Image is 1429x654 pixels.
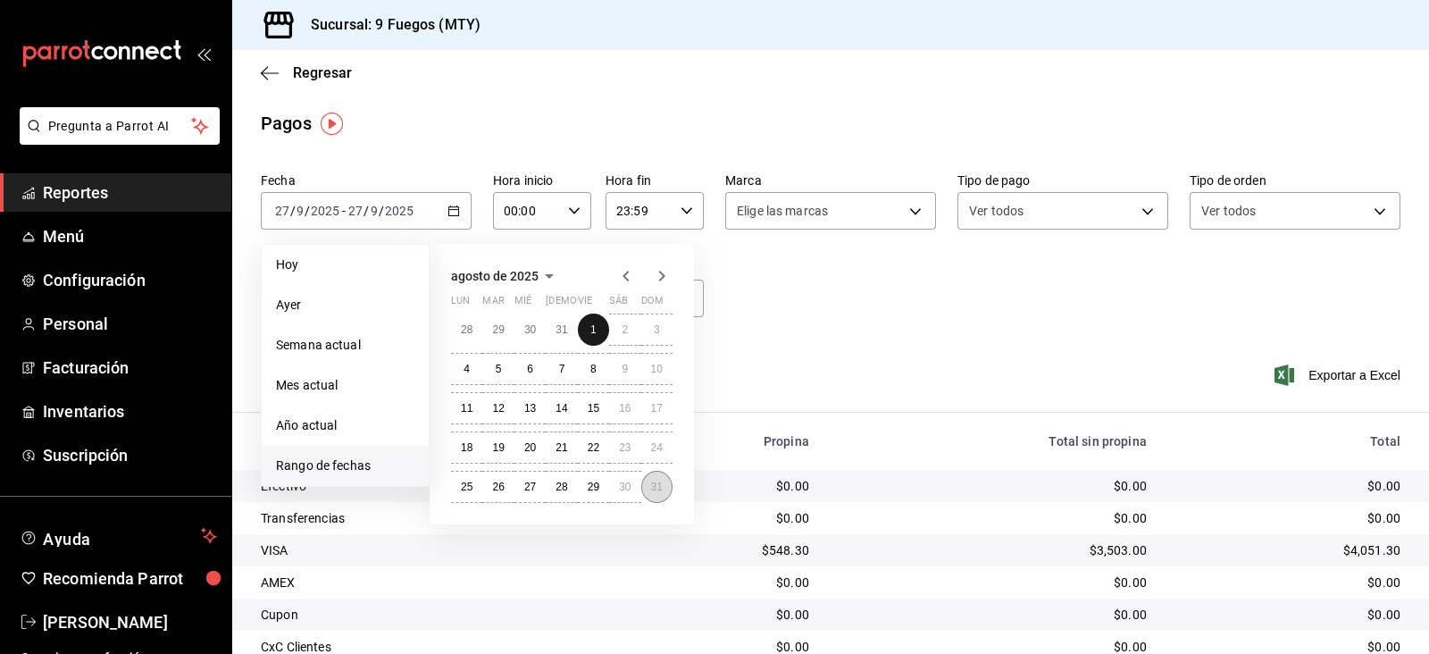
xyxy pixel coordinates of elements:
[514,353,546,385] button: 6 de agosto de 2025
[957,174,1168,187] label: Tipo de pago
[1175,574,1400,591] div: $0.00
[546,314,577,346] button: 31 de julio de 2025
[451,314,482,346] button: 28 de julio de 2025
[546,471,577,503] button: 28 de agosto de 2025
[578,295,592,314] abbr: viernes
[43,356,217,380] span: Facturación
[451,295,470,314] abbr: lunes
[641,471,673,503] button: 31 de agosto de 2025
[451,265,560,287] button: agosto de 2025
[546,295,651,314] abbr: jueves
[556,441,567,454] abbr: 21 de agosto de 2025
[838,574,1147,591] div: $0.00
[651,402,663,415] abbr: 17 de agosto de 2025
[482,392,514,424] button: 12 de agosto de 2025
[641,392,673,424] button: 17 de agosto de 2025
[514,295,531,314] abbr: miércoles
[276,296,414,314] span: Ayer
[492,481,504,493] abbr: 26 de agosto de 2025
[546,353,577,385] button: 7 de agosto de 2025
[384,204,414,218] input: ----
[1201,202,1256,220] span: Ver todos
[464,363,470,375] abbr: 4 de agosto de 2025
[635,574,809,591] div: $0.00
[347,204,364,218] input: --
[451,392,482,424] button: 11 de agosto de 2025
[1175,541,1400,559] div: $4,051.30
[622,323,628,336] abbr: 2 de agosto de 2025
[619,481,631,493] abbr: 30 de agosto de 2025
[43,399,217,423] span: Inventarios
[321,113,343,135] img: Tooltip marker
[609,471,640,503] button: 30 de agosto de 2025
[276,336,414,355] span: Semana actual
[342,204,346,218] span: -
[461,481,472,493] abbr: 25 de agosto de 2025
[261,509,606,527] div: Transferencias
[524,402,536,415] abbr: 13 de agosto de 2025
[588,402,599,415] abbr: 15 de agosto de 2025
[492,402,504,415] abbr: 12 de agosto de 2025
[276,457,414,475] span: Rango de fechas
[364,204,369,218] span: /
[451,269,539,283] span: agosto de 2025
[48,117,192,136] span: Pregunta a Parrot AI
[606,174,704,187] label: Hora fin
[635,606,809,624] div: $0.00
[293,64,352,81] span: Regresar
[296,204,305,218] input: --
[261,174,472,187] label: Fecha
[527,363,533,375] abbr: 6 de agosto de 2025
[651,363,663,375] abbr: 10 de agosto de 2025
[379,204,384,218] span: /
[43,566,217,591] span: Recomienda Parrot
[451,353,482,385] button: 4 de agosto de 2025
[546,432,577,464] button: 21 de agosto de 2025
[290,204,296,218] span: /
[43,268,217,292] span: Configuración
[1175,477,1400,495] div: $0.00
[651,441,663,454] abbr: 24 de agosto de 2025
[556,402,567,415] abbr: 14 de agosto de 2025
[651,481,663,493] abbr: 31 de agosto de 2025
[276,256,414,274] span: Hoy
[43,180,217,205] span: Reportes
[641,295,664,314] abbr: domingo
[482,295,504,314] abbr: martes
[514,392,546,424] button: 13 de agosto de 2025
[588,441,599,454] abbr: 22 de agosto de 2025
[609,353,640,385] button: 9 de agosto de 2025
[588,481,599,493] abbr: 29 de agosto de 2025
[838,541,1147,559] div: $3,503.00
[559,363,565,375] abbr: 7 de agosto de 2025
[274,204,290,218] input: --
[1278,365,1400,386] button: Exportar a Excel
[20,107,220,145] button: Pregunta a Parrot AI
[578,471,609,503] button: 29 de agosto de 2025
[310,204,340,218] input: ----
[737,202,828,220] span: Elige las marcas
[641,314,673,346] button: 3 de agosto de 2025
[13,130,220,148] a: Pregunta a Parrot AI
[514,314,546,346] button: 30 de julio de 2025
[1175,434,1400,449] div: Total
[492,323,504,336] abbr: 29 de julio de 2025
[43,525,194,547] span: Ayuda
[493,174,591,187] label: Hora inicio
[1175,606,1400,624] div: $0.00
[451,432,482,464] button: 18 de agosto de 2025
[838,434,1147,449] div: Total sin propina
[196,46,211,61] button: open_drawer_menu
[619,441,631,454] abbr: 23 de agosto de 2025
[261,110,312,137] div: Pagos
[43,610,217,634] span: [PERSON_NAME]
[261,606,606,624] div: Cupon
[1175,509,1400,527] div: $0.00
[514,432,546,464] button: 20 de agosto de 2025
[654,323,660,336] abbr: 3 de agosto de 2025
[609,314,640,346] button: 2 de agosto de 2025
[556,323,567,336] abbr: 31 de julio de 2025
[1190,174,1400,187] label: Tipo de orden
